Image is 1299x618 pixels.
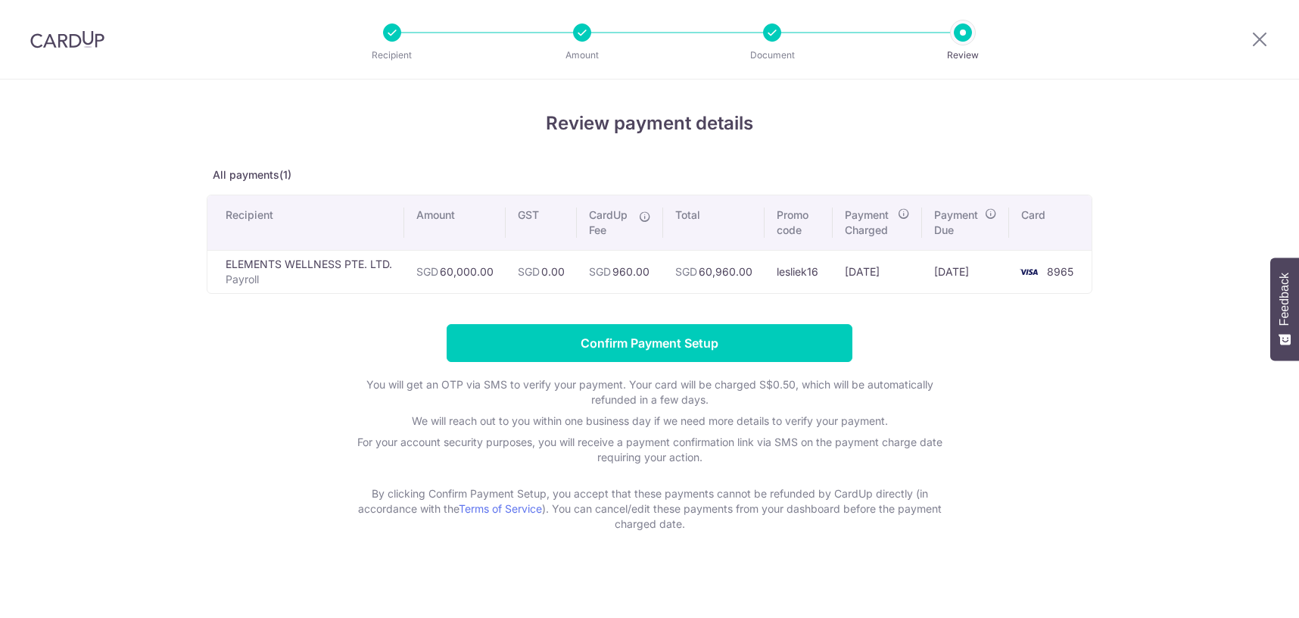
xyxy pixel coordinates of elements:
h4: Review payment details [207,110,1092,137]
th: Promo code [765,195,832,250]
span: Payment Due [934,208,980,238]
th: Card [1009,195,1092,250]
td: ELEMENTS WELLNESS PTE. LTD. [207,250,404,293]
p: For your account security purposes, you will receive a payment confirmation link via SMS on the p... [347,435,952,480]
th: Recipient [207,195,404,250]
span: Feedback [1278,273,1291,326]
button: Feedback - Show survey [1270,257,1299,360]
td: 0.00 [506,250,577,293]
span: SGD [675,265,697,278]
span: Payment Charged [845,208,893,238]
span: SGD [589,265,611,278]
td: lesliek16 [765,250,832,293]
td: 60,000.00 [404,250,506,293]
p: You will get an OTP via SMS to verify your payment. Your card will be charged S$0.50, which will ... [347,377,952,407]
span: SGD [518,265,540,278]
th: Amount [404,195,506,250]
span: 8965 [1047,265,1073,278]
img: CardUp [30,30,104,48]
p: All payments(1) [207,167,1092,183]
th: GST [506,195,577,250]
img: <span class="translation_missing" title="translation missing: en.account_steps.new_confirm_form.b... [1014,263,1044,281]
p: Payroll [226,272,392,287]
p: Amount [526,48,638,63]
input: Confirm Payment Setup [447,324,852,362]
td: [DATE] [833,250,922,293]
p: Recipient [336,48,448,63]
a: Terms of Service [459,502,542,515]
td: 60,960.00 [663,250,765,293]
td: [DATE] [922,250,1009,293]
td: 960.00 [577,250,663,293]
p: Document [716,48,828,63]
span: CardUp Fee [589,208,631,238]
p: We will reach out to you within one business day if we need more details to verify your payment. [347,414,952,429]
p: Review [907,48,1019,63]
th: Total [663,195,765,250]
span: SGD [416,265,438,278]
p: By clicking Confirm Payment Setup, you accept that these payments cannot be refunded by CardUp di... [347,486,952,532]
